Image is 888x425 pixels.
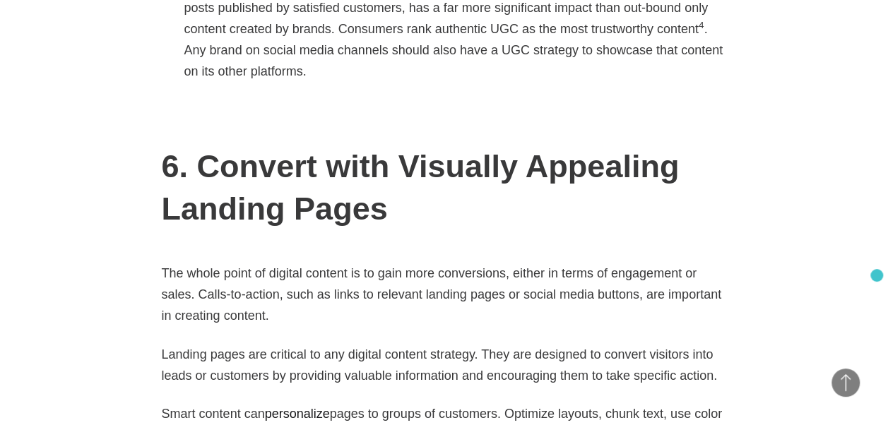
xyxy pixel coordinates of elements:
[162,343,727,385] p: Landing pages are critical to any digital content strategy. They are designed to convert visitors...
[162,263,727,326] p: The whole point of digital content is to gain more conversions, either in terms of engagement or ...
[699,20,704,30] sup: 4
[162,148,680,227] strong: 6. Convert with Visually Appealing Landing Pages
[831,369,860,397] button: Back to Top
[265,406,330,420] a: personalize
